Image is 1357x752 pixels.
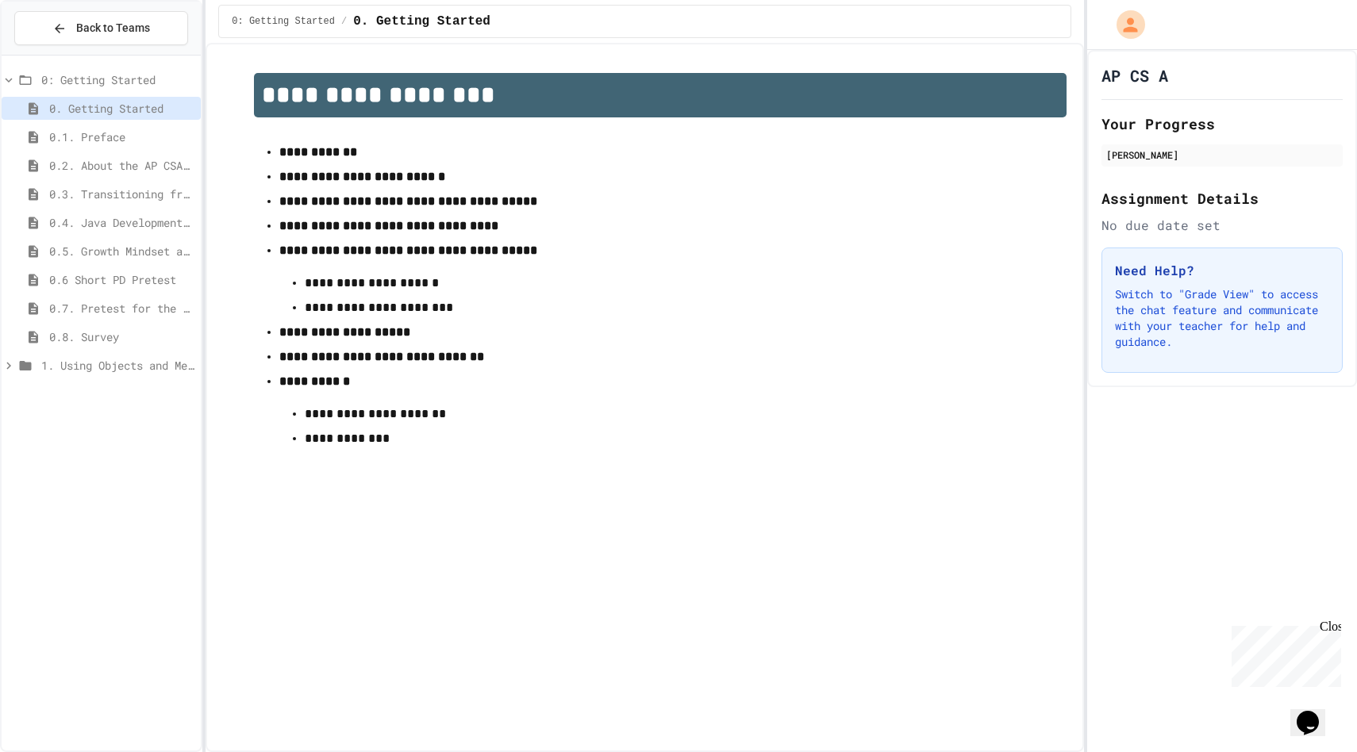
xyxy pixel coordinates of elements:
span: / [341,15,347,28]
iframe: chat widget [1225,620,1341,687]
span: 0: Getting Started [41,71,194,88]
h2: Assignment Details [1101,187,1343,209]
span: 0. Getting Started [49,100,194,117]
span: 0.4. Java Development Environments [49,214,194,231]
span: 0.3. Transitioning from AP CSP to AP CSA [49,186,194,202]
h2: Your Progress [1101,113,1343,135]
span: 0.1. Preface [49,129,194,145]
span: Back to Teams [76,20,150,36]
span: 1. Using Objects and Methods [41,357,194,374]
div: No due date set [1101,216,1343,235]
p: Switch to "Grade View" to access the chat feature and communicate with your teacher for help and ... [1115,286,1329,350]
iframe: chat widget [1290,689,1341,736]
span: 0.5. Growth Mindset and Pair Programming [49,243,194,259]
div: Chat with us now!Close [6,6,110,101]
div: My Account [1100,6,1149,43]
span: 0. Getting Started [353,12,490,31]
div: [PERSON_NAME] [1106,148,1338,162]
h1: AP CS A [1101,64,1168,86]
button: Back to Teams [14,11,188,45]
span: 0.2. About the AP CSA Exam [49,157,194,174]
h3: Need Help? [1115,261,1329,280]
span: 0.7. Pretest for the AP CSA Exam [49,300,194,317]
span: 0.8. Survey [49,328,194,345]
span: 0: Getting Started [232,15,335,28]
span: 0.6 Short PD Pretest [49,271,194,288]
